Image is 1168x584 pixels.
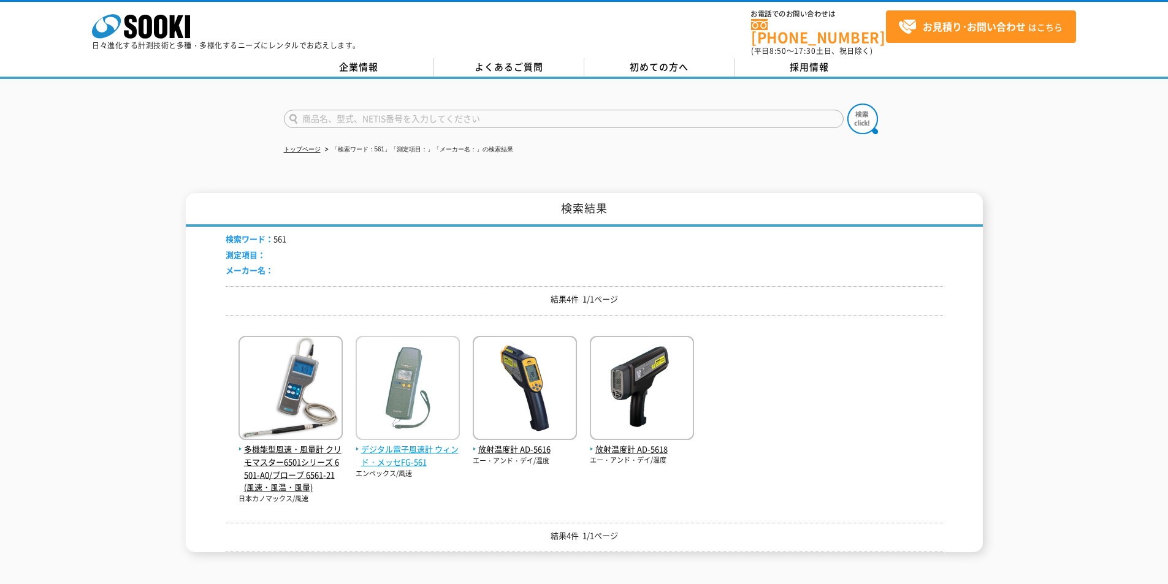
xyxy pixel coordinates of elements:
[356,469,460,479] p: エンペックス/風速
[473,430,577,456] a: 放射温度計 AD-5616
[92,42,361,49] p: 日々進化する計測技術と多種・多様化するニーズにレンタルでお応えします。
[473,456,577,466] p: エー・アンド・デイ/温度
[239,430,343,494] a: 多機能型風速・風量計 クリモマスター6501シリーズ 6501-A0/プローブ 6561-21(風速・風温・風量)
[226,264,273,276] span: メーカー名：
[434,58,584,77] a: よくあるご質問
[751,10,886,18] span: お電話でのお問い合わせは
[751,19,886,44] a: [PHONE_NUMBER]
[284,146,321,153] a: トップページ
[847,104,878,134] img: btn_search.png
[584,58,735,77] a: 初めての方へ
[769,45,787,56] span: 8:50
[590,455,694,466] p: エー・アンド・デイ/温度
[794,45,816,56] span: 17:30
[356,336,460,443] img: ウィンド・メッセFG-561
[284,58,434,77] a: 企業情報
[356,443,460,469] span: デジタル電子風速計 ウィンド・メッセFG-561
[284,110,844,128] input: 商品名、型式、NETIS番号を入力してください
[590,430,694,456] a: 放射温度計 AD-5618
[735,58,885,77] a: 採用情報
[886,10,1076,43] a: お見積り･お問い合わせはこちら
[751,45,872,56] span: (平日 ～ 土日、祝日除く)
[590,443,694,456] span: 放射温度計 AD-5618
[473,336,577,443] img: AD-5616
[226,233,273,245] span: 検索ワード：
[226,233,286,246] li: 561
[923,19,1026,34] strong: お見積り･お問い合わせ
[226,249,265,260] span: 測定項目：
[323,143,514,156] li: 「検索ワード：561」「測定項目：」「メーカー名：」の検索結果
[226,293,943,306] p: 結果4件 1/1ページ
[239,336,343,443] img: 6501-A0/プローブ 6561-21(風速・風温・風量)
[356,430,460,468] a: デジタル電子風速計 ウィンド・メッセFG-561
[473,443,577,456] span: 放射温度計 AD-5616
[590,336,694,442] img: AD-5618
[898,18,1063,36] span: はこちら
[186,193,983,227] h1: 検索結果
[630,60,689,74] span: 初めての方へ
[239,494,343,504] p: 日本カノマックス/風速
[226,529,943,542] p: 結果4件 1/1ページ
[239,443,343,494] span: 多機能型風速・風量計 クリモマスター6501シリーズ 6501-A0/プローブ 6561-21(風速・風温・風量)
